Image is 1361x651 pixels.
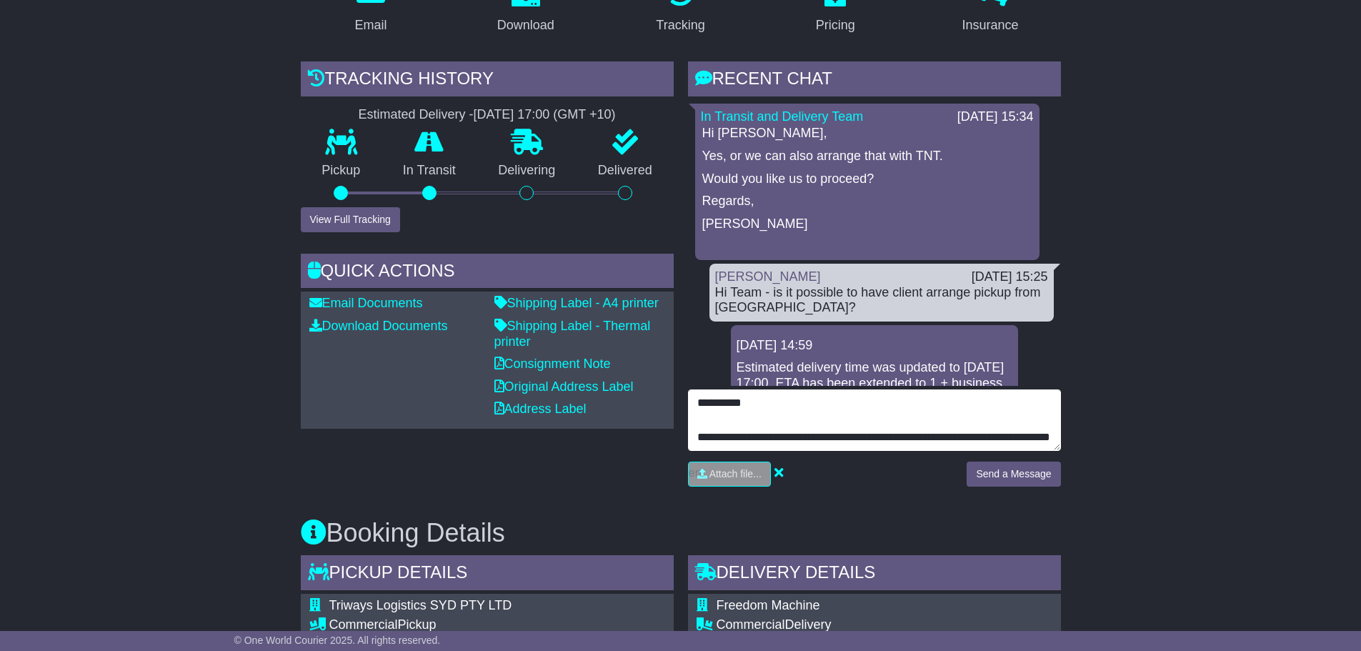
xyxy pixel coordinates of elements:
[301,207,400,232] button: View Full Tracking
[329,617,653,633] div: Pickup
[494,296,659,310] a: Shipping Label - A4 printer
[816,16,855,35] div: Pricing
[301,254,674,292] div: Quick Actions
[701,109,864,124] a: In Transit and Delivery Team
[656,16,704,35] div: Tracking
[702,149,1032,164] p: Yes, or we can also arrange that with TNT.
[329,617,398,632] span: Commercial
[474,107,616,123] div: [DATE] 17:00 (GMT +10)
[702,172,1032,187] p: Would you like us to proceed?
[577,163,674,179] p: Delivered
[497,16,554,35] div: Download
[301,107,674,123] div: Estimated Delivery -
[962,16,1019,35] div: Insurance
[715,269,821,284] a: [PERSON_NAME]
[354,16,387,35] div: Email
[382,163,477,179] p: In Transit
[688,555,1061,594] div: Delivery Details
[234,635,441,646] span: © One World Courier 2025. All rights reserved.
[301,519,1061,547] h3: Booking Details
[737,360,1012,407] div: Estimated delivery time was updated to [DATE] 17:00. ETA has been extended to 1 + business day..
[301,555,674,594] div: Pickup Details
[702,194,1032,209] p: Regards,
[309,319,448,333] a: Download Documents
[715,285,1048,316] div: Hi Team - is it possible to have client arrange pickup from [GEOGRAPHIC_DATA]?
[967,462,1060,487] button: Send a Message
[477,163,577,179] p: Delivering
[702,217,1032,232] p: [PERSON_NAME]
[301,163,382,179] p: Pickup
[329,598,512,612] span: Triways Logistics SYD PTY LTD
[972,269,1048,285] div: [DATE] 15:25
[717,598,820,612] span: Freedom Machine
[717,617,1052,633] div: Delivery
[737,338,1012,354] div: [DATE] 14:59
[717,617,785,632] span: Commercial
[494,379,634,394] a: Original Address Label
[309,296,423,310] a: Email Documents
[688,61,1061,100] div: RECENT CHAT
[494,402,587,416] a: Address Label
[957,109,1034,125] div: [DATE] 15:34
[494,357,611,371] a: Consignment Note
[494,319,651,349] a: Shipping Label - Thermal printer
[702,126,1032,141] p: Hi [PERSON_NAME],
[301,61,674,100] div: Tracking history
